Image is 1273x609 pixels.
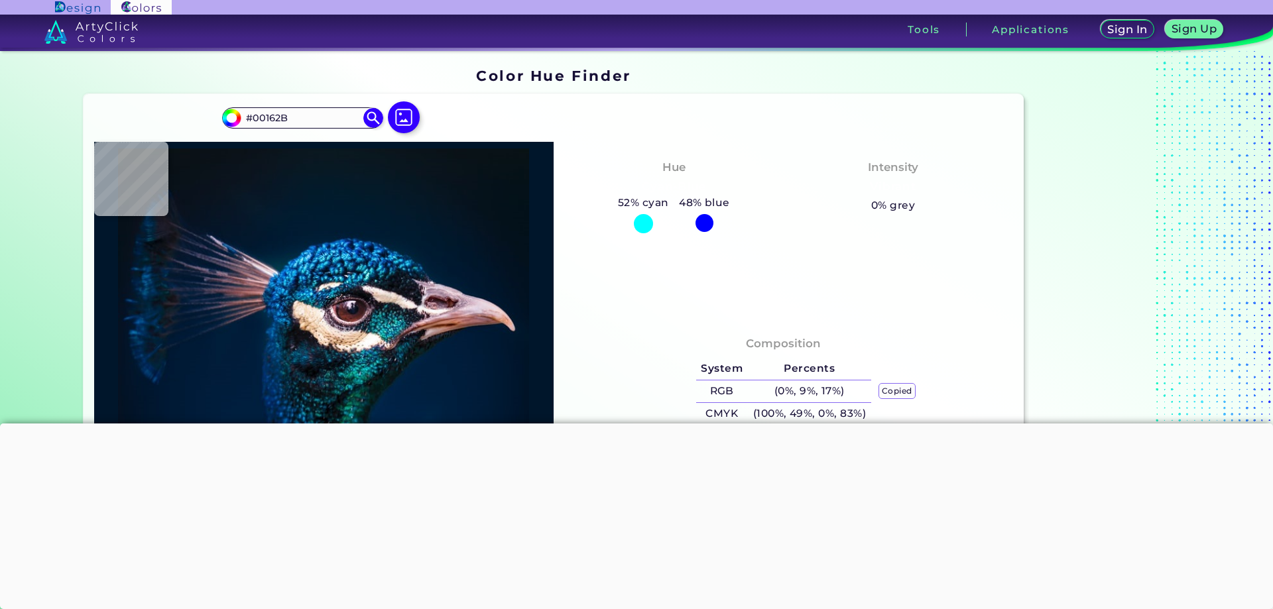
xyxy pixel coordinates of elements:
h5: 52% cyan [613,194,674,211]
h5: 48% blue [674,194,735,211]
h1: Color Hue Finder [476,66,631,85]
img: icon picture [388,101,420,133]
h5: Sign Up [1174,24,1215,34]
h5: 0% grey [871,197,915,214]
iframe: Advertisement [1029,63,1195,598]
h5: Sign In [1109,25,1146,34]
h5: System [696,358,748,380]
a: Sign Up [1168,21,1221,38]
h5: RGB [696,380,748,402]
a: Sign In [1103,21,1152,38]
h5: Percents [748,358,871,380]
h5: (0%, 9%, 17%) [748,380,871,402]
img: icon search [363,108,383,128]
input: type color.. [241,109,364,127]
h4: Composition [746,334,821,353]
img: ArtyClick Design logo [55,1,99,14]
p: copied [879,383,916,399]
h5: CMYK [696,403,748,425]
img: logo_artyclick_colors_white.svg [44,20,138,44]
h3: Cyan-Blue [636,179,711,195]
h3: Vibrant [865,179,922,195]
img: img_pavlin.jpg [101,148,547,576]
h4: Intensity [868,158,918,177]
h5: (100%, 49%, 0%, 83%) [748,403,871,425]
h3: Tools [908,25,940,34]
h3: Applications [992,25,1069,34]
h4: Hue [662,158,686,177]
